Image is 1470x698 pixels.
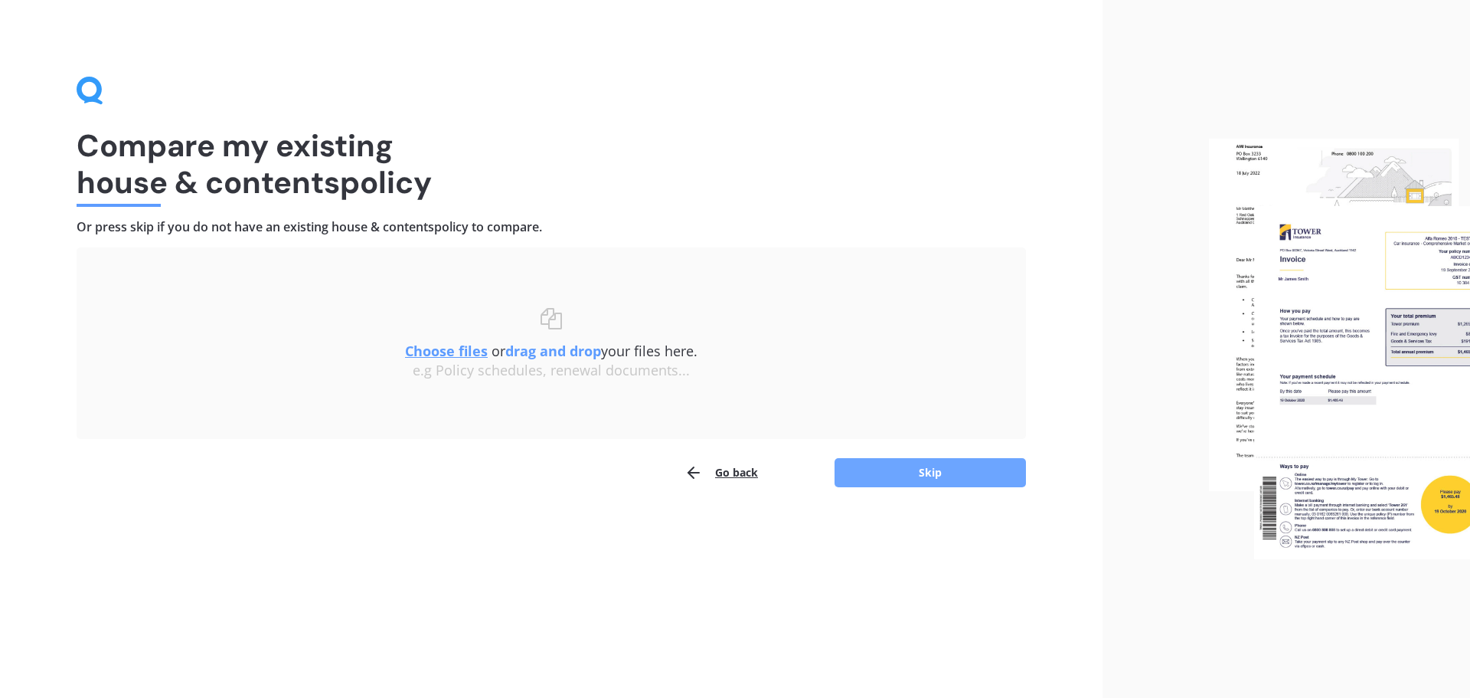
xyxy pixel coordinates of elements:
[77,127,1026,201] h1: Compare my existing house & contents policy
[107,362,995,379] div: e.g Policy schedules, renewal documents...
[405,342,697,360] span: or your files here.
[835,458,1026,487] button: Skip
[1209,139,1470,560] img: files.webp
[505,342,601,360] b: drag and drop
[77,219,1026,235] h4: Or press skip if you do not have an existing house & contents policy to compare.
[405,342,488,360] u: Choose files
[684,457,758,488] button: Go back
